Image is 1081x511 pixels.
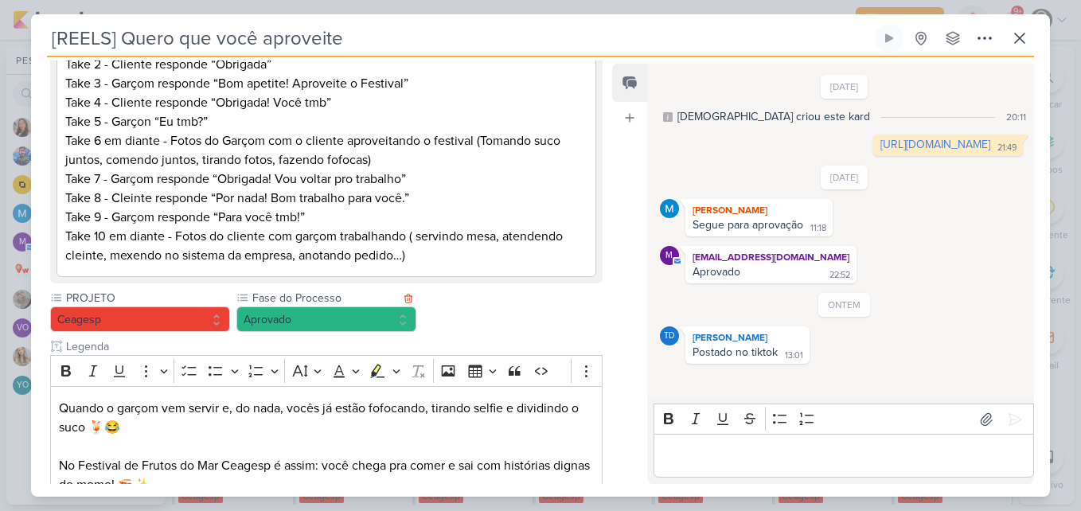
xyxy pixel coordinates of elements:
a: [URL][DOMAIN_NAME] [880,138,990,151]
div: Editor toolbar [654,404,1034,435]
label: Fase do Processo [251,290,399,306]
div: [EMAIL_ADDRESS][DOMAIN_NAME] [689,249,853,265]
div: 13:01 [785,349,803,362]
p: Td [664,332,675,341]
div: Thais de carvalho [660,326,679,345]
input: Texto sem título [63,338,603,355]
p: Take 4 - Cliente responde “Obrigada! Você tmb” Take 5 - Garçon “Eu tmb?” Take 6 em diante - Fotos... [65,93,587,265]
p: m [665,252,673,260]
div: 20:11 [1006,110,1026,124]
div: 21:49 [997,142,1017,154]
div: Ligar relógio [883,32,896,45]
div: Editor editing area: main [57,24,596,278]
p: Take 1 - Garçom serve o cliente e diz “Aqui está seu pedido” Take 2 - Cliente responde “Obrigada”... [65,36,587,93]
div: Postado no tiktok [693,345,778,359]
div: 11:18 [810,222,826,235]
div: 22:52 [829,269,850,282]
div: Aprovado [693,265,740,279]
button: Aprovado [236,306,416,332]
div: Segue para aprovação [693,218,803,232]
div: mlegnaioli@gmail.com [660,246,679,265]
div: [PERSON_NAME] [689,330,806,345]
div: [DEMOGRAPHIC_DATA] criou este kard [677,108,870,125]
div: Editor toolbar [50,355,603,386]
button: Ceagesp [50,306,230,332]
label: PROJETO [64,290,230,306]
img: MARIANA MIRANDA [660,199,679,218]
div: Editor editing area: main [654,434,1034,478]
div: [PERSON_NAME] [689,202,829,218]
input: Kard Sem Título [47,24,872,53]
